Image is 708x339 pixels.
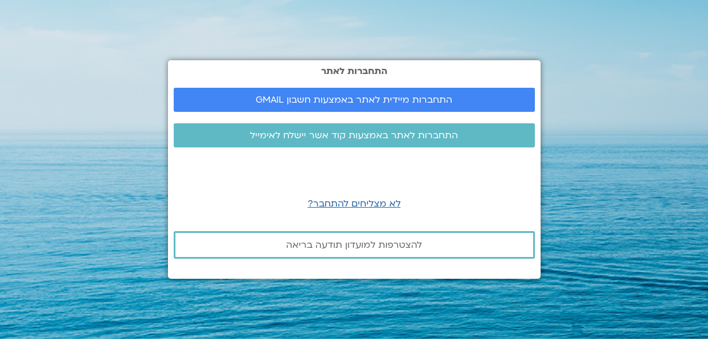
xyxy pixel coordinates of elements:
[286,240,422,250] span: להצטרפות למועדון תודעה בריאה
[308,197,401,210] a: לא מצליחים להתחבר?
[174,66,535,76] h2: התחברות לאתר
[174,231,535,259] a: להצטרפות למועדון תודעה בריאה
[174,88,535,112] a: התחברות מיידית לאתר באמצעות חשבון GMAIL
[250,130,458,141] span: התחברות לאתר באמצעות קוד אשר יישלח לאימייל
[256,95,452,105] span: התחברות מיידית לאתר באמצעות חשבון GMAIL
[174,123,535,147] a: התחברות לאתר באמצעות קוד אשר יישלח לאימייל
